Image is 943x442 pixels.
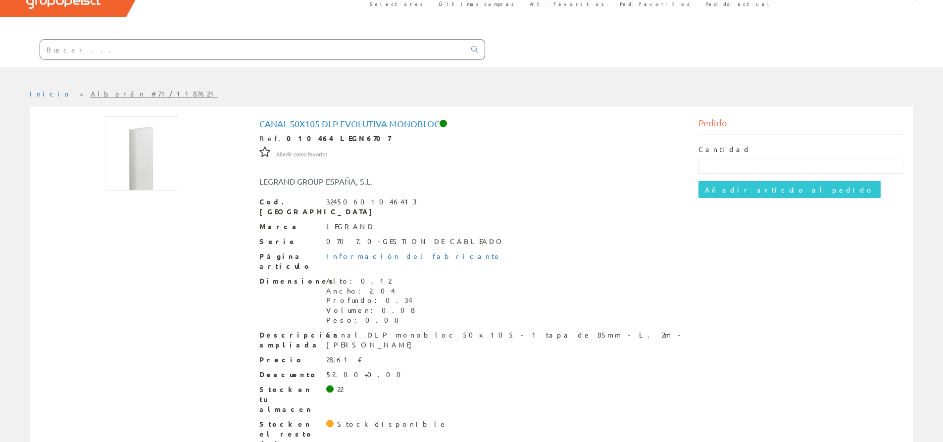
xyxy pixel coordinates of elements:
[30,89,72,98] a: Inicio
[326,295,415,305] div: Profundo: 0.34
[326,237,505,246] div: 070 7.0-GESTION DE CABLEADO
[259,119,684,129] h1: Canal 50x105 Dlp Evolutiva Monobloc
[259,237,319,246] span: Serie
[276,150,327,158] span: Añadir como favorito
[698,181,881,198] input: Añadir artículo al pedido
[326,222,375,232] div: LEGRAND
[326,197,417,207] div: 32450601046413
[259,251,319,271] span: Página artículo
[326,305,415,315] div: Volumen: 0.08
[326,286,415,296] div: Ancho: 2.04
[259,385,319,414] span: Stock en tu almacen
[259,355,319,365] span: Precio
[337,385,343,394] div: 22
[326,315,415,325] div: Peso: 0.00
[326,276,415,286] div: Alto: 0.12
[337,419,447,429] div: Stock disponible
[40,40,465,59] input: Buscar ...
[326,355,363,365] div: 28,61 €
[252,176,508,187] div: LEGRAND GROUP ESPAÑA, S.L.
[326,330,684,350] div: Canal DLP monobloc 50x105 - 1 tapa de 85mm - L. 2m - [PERSON_NAME]
[259,197,319,217] span: Cod. [GEOGRAPHIC_DATA]
[259,370,319,380] span: Descuento
[259,222,319,232] span: Marca
[287,134,391,143] strong: 010464 LEGN6707
[698,116,903,135] div: Pedido
[105,116,179,191] img: Foto artículo Canal 50x105 Dlp Evolutiva Monobloc (150x150)
[259,276,319,286] span: Dimensiones
[259,134,684,144] div: Ref.
[276,149,327,158] a: Añadir como favorito
[326,370,407,380] div: 52.00+0.00
[259,330,319,350] span: Descripción ampliada
[326,251,501,260] a: Información del fabricante
[91,89,218,98] a: Albarán #71/1187621
[698,145,751,154] label: Cantidad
